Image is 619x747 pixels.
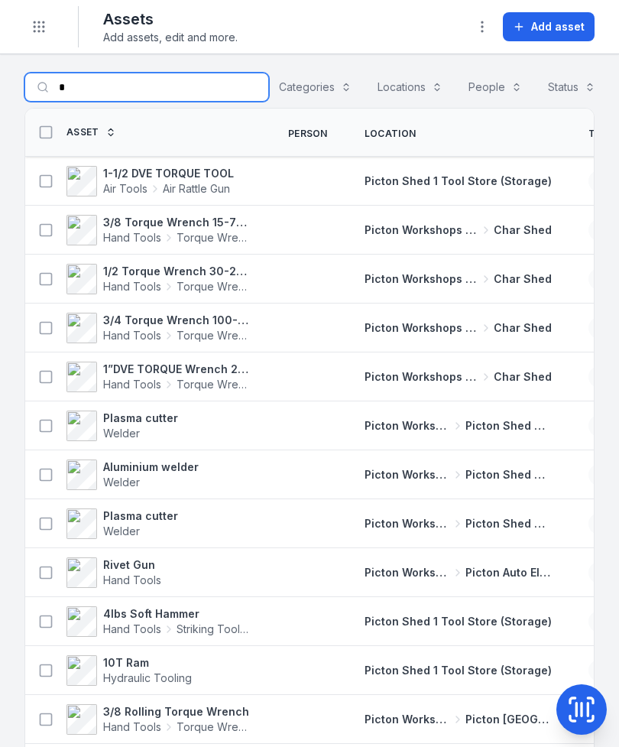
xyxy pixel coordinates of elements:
[103,181,147,196] span: Air Tools
[465,712,552,727] span: Picton [GEOGRAPHIC_DATA]
[103,508,178,524] strong: Plasma cutter
[365,369,552,385] a: Picton Workshops & BaysChar Shed
[177,622,251,637] span: Striking Tools / Hammers
[503,12,595,41] button: Add asset
[365,271,478,287] span: Picton Workshops & Bays
[588,128,609,140] span: Tag
[103,328,161,343] span: Hand Tools
[66,508,178,539] a: Plasma cutterWelder
[465,467,552,482] span: Picton Shed 2 Fabrication Shop
[365,663,552,678] a: Picton Shed 1 Tool Store (Storage)
[494,369,552,385] span: Char Shed
[103,166,234,181] strong: 1-1/2 DVE TORQUE TOOL
[365,614,552,629] a: Picton Shed 1 Tool Store (Storage)
[465,418,552,434] span: Picton Shed 2 Fabrication Shop
[103,671,192,684] span: Hydraulic Tooling
[269,73,361,102] button: Categories
[66,362,251,392] a: 1”DVE TORQUE Wrench 200-1000 ft/lbs 4572Hand ToolsTorque Wrench
[365,320,478,336] span: Picton Workshops & Bays
[365,467,552,482] a: Picton Workshops & BaysPicton Shed 2 Fabrication Shop
[66,215,251,245] a: 3/8 Torque Wrench 15-75 ft/lbs site box 2 4581Hand ToolsTorque Wrench
[103,230,161,245] span: Hand Tools
[365,418,552,434] a: Picton Workshops & BaysPicton Shed 2 Fabrication Shop
[365,712,451,727] span: Picton Workshops & Bays
[66,126,99,138] span: Asset
[103,313,251,328] strong: 3/4 Torque Wrench 100-500 ft/lbs box 2 4575
[66,126,116,138] a: Asset
[494,320,552,336] span: Char Shed
[365,369,478,385] span: Picton Workshops & Bays
[365,128,416,140] span: Location
[288,128,328,140] span: Person
[177,377,251,392] span: Torque Wrench
[103,655,192,671] strong: 10T Ram
[365,516,451,531] span: Picton Workshops & Bays
[103,264,251,279] strong: 1/2 Torque Wrench 30-250 ft/lbs site box 2 4579
[465,516,552,531] span: Picton Shed 2 Fabrication Shop
[24,12,53,41] button: Toggle navigation
[177,719,251,735] span: Torque Wrench
[368,73,452,102] button: Locations
[103,460,199,475] strong: Aluminium welder
[103,30,238,45] span: Add assets, edit and more.
[103,573,161,586] span: Hand Tools
[365,222,552,238] a: Picton Workshops & BaysChar Shed
[365,664,552,677] span: Picton Shed 1 Tool Store (Storage)
[365,174,552,189] a: Picton Shed 1 Tool Store (Storage)
[103,427,140,440] span: Welder
[459,73,532,102] button: People
[538,73,605,102] button: Status
[365,615,552,628] span: Picton Shed 1 Tool Store (Storage)
[103,411,178,426] strong: Plasma cutter
[103,8,238,30] h2: Assets
[365,467,451,482] span: Picton Workshops & Bays
[365,222,478,238] span: Picton Workshops & Bays
[66,411,178,441] a: Plasma cutterWelder
[177,230,251,245] span: Torque Wrench
[465,565,552,580] span: Picton Auto Electrical Bay
[103,606,251,622] strong: 4lbs Soft Hammer
[103,622,161,637] span: Hand Tools
[494,222,552,238] span: Char Shed
[365,418,451,434] span: Picton Workshops & Bays
[365,565,552,580] a: Picton Workshops & BaysPicton Auto Electrical Bay
[66,655,192,686] a: 10T RamHydraulic Tooling
[66,557,161,588] a: Rivet GunHand Tools
[66,264,251,294] a: 1/2 Torque Wrench 30-250 ft/lbs site box 2 4579Hand ToolsTorque Wrench
[103,279,161,294] span: Hand Tools
[103,215,251,230] strong: 3/8 Torque Wrench 15-75 ft/lbs site box 2 4581
[365,271,552,287] a: Picton Workshops & BaysChar Shed
[103,719,161,735] span: Hand Tools
[103,377,161,392] span: Hand Tools
[66,606,251,637] a: 4lbs Soft HammerHand ToolsStriking Tools / Hammers
[163,181,230,196] span: Air Rattle Gun
[531,19,585,34] span: Add asset
[103,557,161,573] strong: Rivet Gun
[66,313,251,343] a: 3/4 Torque Wrench 100-500 ft/lbs box 2 4575Hand ToolsTorque Wrench
[494,271,552,287] span: Char Shed
[365,320,552,336] a: Picton Workshops & BaysChar Shed
[365,174,552,187] span: Picton Shed 1 Tool Store (Storage)
[365,712,552,727] a: Picton Workshops & BaysPicton [GEOGRAPHIC_DATA]
[103,362,251,377] strong: 1”DVE TORQUE Wrench 200-1000 ft/lbs 4572
[365,565,451,580] span: Picton Workshops & Bays
[66,166,234,196] a: 1-1/2 DVE TORQUE TOOLAir ToolsAir Rattle Gun
[365,516,552,531] a: Picton Workshops & BaysPicton Shed 2 Fabrication Shop
[103,525,140,538] span: Welder
[103,704,251,719] strong: 3/8 Rolling Torque Wrench
[177,328,251,343] span: Torque Wrench
[66,704,251,735] a: 3/8 Rolling Torque WrenchHand ToolsTorque Wrench
[66,460,199,490] a: Aluminium welderWelder
[103,476,140,489] span: Welder
[177,279,251,294] span: Torque Wrench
